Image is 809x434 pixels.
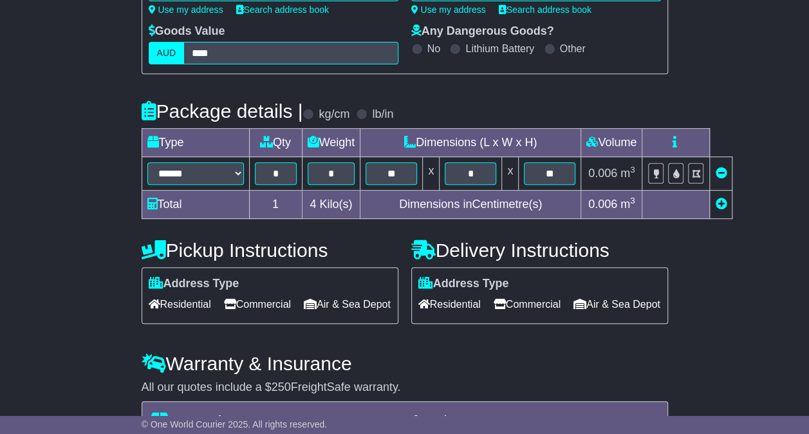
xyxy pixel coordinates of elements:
[588,167,617,180] span: 0.006
[427,42,440,55] label: No
[310,198,316,211] span: 4
[411,240,668,261] h4: Delivery Instructions
[149,294,211,314] span: Residential
[142,419,328,429] span: © One World Courier 2025. All rights reserved.
[465,42,534,55] label: Lithium Battery
[149,24,225,39] label: Goods Value
[502,157,519,191] td: x
[411,5,486,15] a: Use my address
[630,165,635,175] sup: 3
[573,294,660,314] span: Air & Sea Depot
[372,108,393,122] label: lb/in
[236,5,329,15] a: Search address book
[360,191,581,219] td: Dimensions in Centimetre(s)
[494,294,561,314] span: Commercial
[142,240,398,261] h4: Pickup Instructions
[142,100,303,122] h4: Package details |
[423,157,440,191] td: x
[142,191,249,219] td: Total
[149,5,223,15] a: Use my address
[620,198,635,211] span: m
[149,277,239,291] label: Address Type
[150,412,660,433] h4: Transit Insurance Coverage for $
[249,191,302,219] td: 1
[302,129,360,157] td: Weight
[360,129,581,157] td: Dimensions (L x W x H)
[224,294,291,314] span: Commercial
[411,24,554,39] label: Any Dangerous Goods?
[319,108,349,122] label: kg/cm
[715,198,727,211] a: Add new item
[149,42,185,64] label: AUD
[249,129,302,157] td: Qty
[588,198,617,211] span: 0.006
[418,277,509,291] label: Address Type
[142,129,249,157] td: Type
[451,412,499,433] span: 14.39
[499,5,591,15] a: Search address book
[142,381,668,395] div: All our quotes include a $ FreightSafe warranty.
[304,294,391,314] span: Air & Sea Depot
[620,167,635,180] span: m
[715,167,727,180] a: Remove this item
[581,129,642,157] td: Volume
[560,42,586,55] label: Other
[142,353,668,374] h4: Warranty & Insurance
[272,381,291,393] span: 250
[302,191,360,219] td: Kilo(s)
[418,294,481,314] span: Residential
[630,196,635,205] sup: 3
